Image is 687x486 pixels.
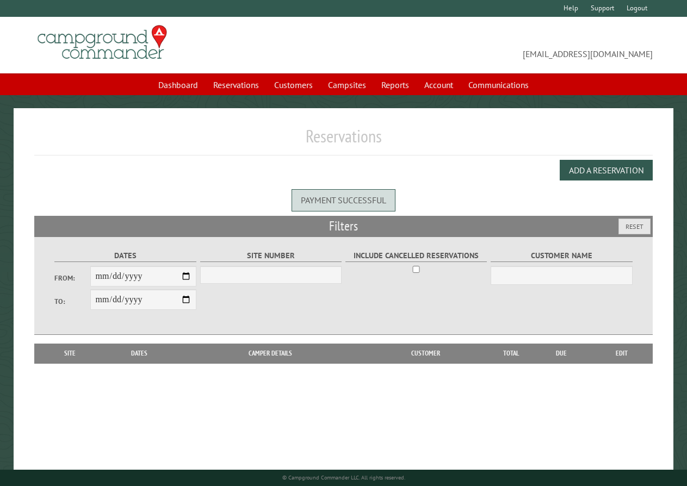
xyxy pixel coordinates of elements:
a: Campsites [321,74,373,95]
th: Edit [591,344,653,363]
th: Site [40,344,100,363]
a: Dashboard [152,74,205,95]
label: Dates [54,250,196,262]
small: © Campground Commander LLC. All rights reserved. [282,474,405,481]
a: Communications [462,74,535,95]
a: Reports [375,74,416,95]
th: Customer [362,344,489,363]
label: Include Cancelled Reservations [345,250,487,262]
button: Add a Reservation [560,160,653,180]
label: To: [54,296,90,307]
th: Camper Details [178,344,362,363]
span: [EMAIL_ADDRESS][DOMAIN_NAME] [344,30,653,60]
img: Campground Commander [34,21,170,64]
h1: Reservations [34,126,653,155]
a: Account [418,74,460,95]
a: Customers [268,74,319,95]
label: From: [54,273,90,283]
a: Reservations [207,74,265,95]
div: Payment successful [292,189,395,211]
th: Due [533,344,590,363]
h2: Filters [34,216,653,236]
label: Site Number [200,250,342,262]
label: Customer Name [491,250,633,262]
th: Total [489,344,533,363]
th: Dates [100,344,178,363]
button: Reset [618,219,651,234]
